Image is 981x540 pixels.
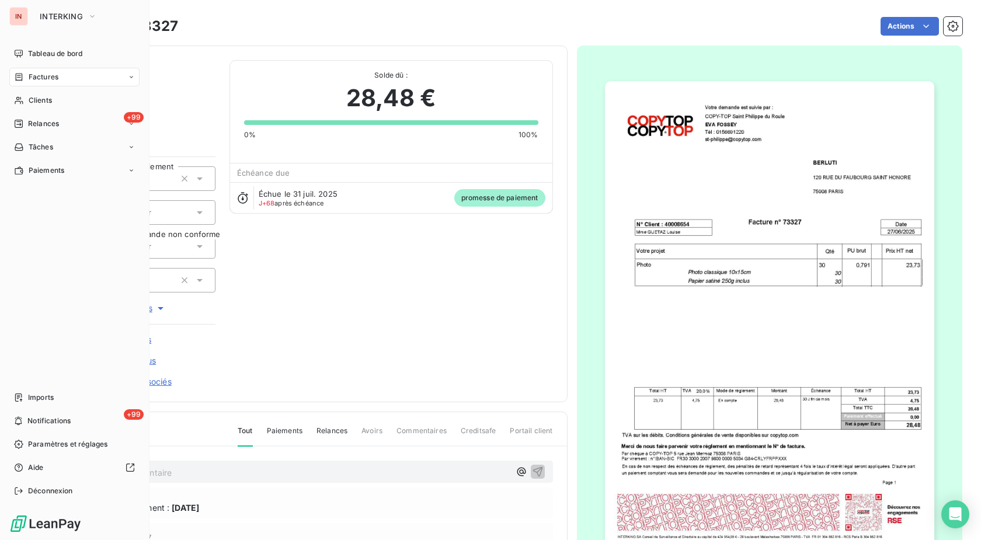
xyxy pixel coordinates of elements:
[124,409,144,420] span: +99
[461,426,496,445] span: Creditsafe
[259,189,338,198] span: Échue le 31 juil. 2025
[316,426,347,445] span: Relances
[29,72,58,82] span: Factures
[9,7,28,26] div: IN
[29,142,53,152] span: Tâches
[454,189,545,207] span: promesse de paiement
[267,426,302,445] span: Paiements
[28,462,44,473] span: Aide
[259,199,275,207] span: J+68
[941,500,969,528] div: Open Intercom Messenger
[9,458,140,477] a: Aide
[40,12,83,21] span: INTERKING
[27,416,71,426] span: Notifications
[28,486,73,496] span: Déconnexion
[244,70,538,81] span: Solde dû :
[124,112,144,123] span: +99
[396,426,447,445] span: Commentaires
[28,119,59,129] span: Relances
[519,130,538,140] span: 100%
[881,17,939,36] button: Actions
[172,501,199,514] span: [DATE]
[29,165,64,176] span: Paiements
[346,81,436,116] span: 28,48 €
[361,426,382,445] span: Avoirs
[244,130,256,140] span: 0%
[28,392,54,403] span: Imports
[28,48,82,59] span: Tableau de bord
[259,200,324,207] span: après échéance
[92,74,215,83] span: I40008654
[510,426,552,445] span: Portail client
[29,95,52,106] span: Clients
[238,426,253,447] span: Tout
[9,514,82,533] img: Logo LeanPay
[28,439,107,450] span: Paramètres et réglages
[237,168,290,177] span: Échéance due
